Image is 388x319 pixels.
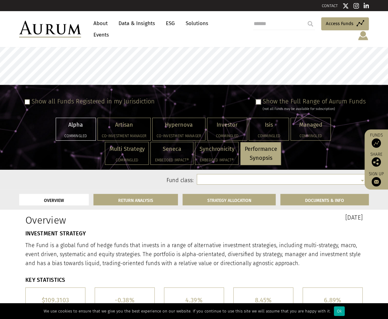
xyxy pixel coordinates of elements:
[115,18,158,29] a: Data & Insights
[372,138,381,148] img: Access Funds
[199,145,234,154] p: Synchronicity
[19,21,81,37] img: Aurum
[368,171,385,186] a: Sign up
[364,3,369,9] img: Linkedin icon
[322,3,338,8] a: CONTACT
[211,134,243,138] h5: Commingled
[304,18,317,30] input: Submit
[32,98,155,105] label: Show all Funds Registered in my Jurisdiction
[368,133,385,148] a: Funds
[155,145,189,154] p: Seneca
[183,194,276,205] a: STRATEGY ALLOCATION
[244,145,277,163] p: Performance Synopsis
[353,3,359,9] img: Instagram icon
[321,17,369,30] a: Access Funds
[295,120,326,129] p: Managed
[357,30,369,41] img: account-icon.svg
[199,214,363,221] h3: [DATE]
[308,297,358,303] h5: 6.89%
[25,277,65,283] strong: KEY STATISTICS
[90,29,109,41] a: Events
[155,158,189,162] h5: Embedded Impact®
[157,134,201,138] h5: Co-investment Manager
[326,20,353,27] span: Access Funds
[109,158,144,162] h5: Commingled
[60,134,92,138] h5: Commingled
[25,214,189,226] h1: Overview
[295,134,326,138] h5: Commingled
[60,120,92,129] p: Alpha
[343,3,349,9] img: Twitter icon
[25,241,363,268] p: The Fund is a global fund of hedge funds that invests in a range of alternative investment strate...
[263,106,366,112] div: (not all Funds may be available for subscription)
[199,158,234,162] h5: Embedded Impact®
[79,177,194,185] label: Fund class:
[238,297,288,303] h5: 8.45%
[93,194,178,205] a: RETURN ANALYSIS
[372,157,381,167] img: Share this post
[157,120,201,129] p: Hypernova
[102,134,146,138] h5: Co-investment Manager
[100,297,150,303] h5: -0.38%
[253,134,285,138] h5: Commingled
[90,18,111,29] a: About
[183,18,211,29] a: Solutions
[372,177,381,186] img: Sign up to our newsletter
[169,297,219,303] h5: 4.39%
[263,98,366,105] label: Show the Full Range of Aurum Funds
[30,297,80,303] h5: $109.3103
[368,152,385,167] div: Share
[334,306,345,316] div: Ok
[211,120,243,129] p: Investor
[102,120,146,129] p: Artisan
[253,120,285,129] p: Isis
[280,194,369,205] a: DOCUMENTS & INFO
[109,145,144,154] p: Multi Strategy
[25,230,86,237] strong: INVESTMENT STRATEGY
[163,18,178,29] a: ESG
